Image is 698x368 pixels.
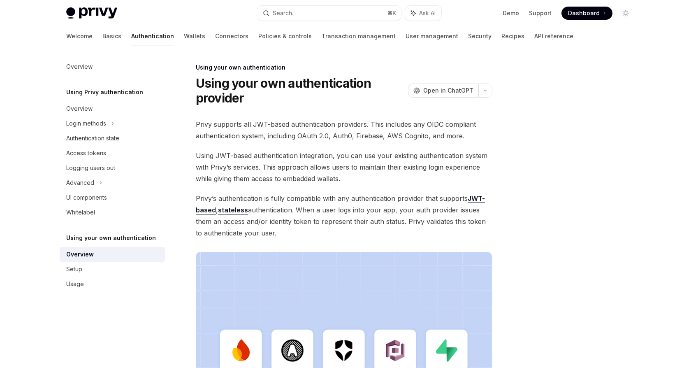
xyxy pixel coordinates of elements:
a: Access tokens [60,146,165,161]
img: light logo [66,7,117,19]
span: Privy’s authentication is fully compatible with any authentication provider that supports , authe... [196,193,492,239]
a: API reference [534,26,573,46]
div: Overview [66,104,93,114]
a: User management [406,26,458,46]
a: Demo [503,9,519,17]
a: Setup [60,262,165,277]
a: Authentication [131,26,174,46]
h1: Using your own authentication provider [196,76,405,105]
div: Advanced [66,178,94,188]
span: Using JWT-based authentication integration, you can use your existing authentication system with ... [196,150,492,184]
h5: Using Privy authentication [66,87,143,97]
span: Ask AI [419,9,436,17]
a: Overview [60,247,165,262]
button: Toggle dark mode [619,7,632,20]
a: Basics [102,26,121,46]
div: Authentication state [66,133,119,143]
div: Setup [66,264,82,274]
span: ⌘ K [387,10,396,16]
span: Privy supports all JWT-based authentication providers. This includes any OIDC compliant authentic... [196,119,492,142]
button: Ask AI [405,6,441,21]
a: Overview [60,59,165,74]
a: Transaction management [322,26,396,46]
a: Overview [60,101,165,116]
a: Logging users out [60,161,165,175]
a: Authentication state [60,131,165,146]
a: stateless [218,206,248,214]
a: Connectors [215,26,248,46]
a: Dashboard [561,7,612,20]
span: Open in ChatGPT [423,86,473,95]
div: Usage [66,279,84,289]
a: Usage [60,277,165,291]
div: Access tokens [66,148,106,158]
a: Security [468,26,492,46]
a: Wallets [184,26,205,46]
div: Search... [273,8,296,18]
h5: Using your own authentication [66,233,156,243]
a: Support [529,9,552,17]
div: Login methods [66,119,106,128]
div: Overview [66,249,94,259]
a: Whitelabel [60,205,165,220]
button: Open in ChatGPT [408,84,478,98]
div: Logging users out [66,163,115,173]
a: Recipes [501,26,524,46]
a: UI components [60,190,165,205]
a: Welcome [66,26,93,46]
div: Whitelabel [66,207,95,217]
a: Policies & controls [258,26,312,46]
div: UI components [66,193,107,203]
button: Search...⌘K [257,6,401,21]
div: Overview [66,62,93,72]
div: Using your own authentication [196,63,492,72]
span: Dashboard [568,9,600,17]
